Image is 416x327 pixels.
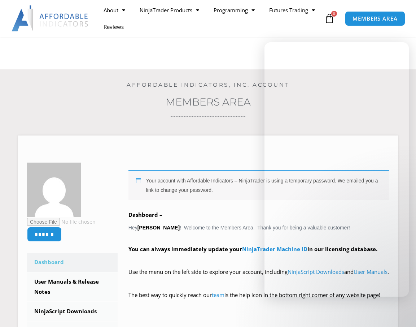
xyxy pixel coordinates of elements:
img: 5831e569c4a124ad6c7d6eff5886b9c639edf6f24de5e6e01e7e569b6ce5f720 [27,163,81,217]
a: Affordable Indicators, Inc. Account [127,81,289,88]
div: Your account with Affordable Indicators – NinjaTrader is using a temporary password. We emailed y... [128,170,389,200]
span: MEMBERS AREA [352,16,398,21]
iframe: Intercom live chat [391,302,409,320]
a: team [212,291,224,298]
strong: You can always immediately update your in our licensing database. [128,245,377,253]
span: 0 [331,11,337,17]
nav: Menu [96,2,323,35]
a: Dashboard [27,253,118,272]
strong: [PERSON_NAME] [137,225,180,231]
a: Futures Trading [262,2,322,18]
div: Hey ! Welcome to the Members Area. Thank you for being a valuable customer! [128,170,389,310]
img: LogoAI | Affordable Indicators – NinjaTrader [12,5,89,31]
a: NinjaTrader Machine ID [242,245,307,253]
a: NinjaScript Downloads [27,302,118,321]
a: Members Area [166,96,251,108]
a: MEMBERS AREA [345,11,405,26]
a: About [96,2,132,18]
a: 0 [314,8,345,29]
p: Use the menu on the left side to explore your account, including and . [128,267,389,287]
iframe: Intercom live chat [264,42,409,297]
a: NinjaTrader Products [132,2,206,18]
a: User Manuals & Release Notes [27,272,118,301]
a: Reviews [96,18,131,35]
b: Dashboard – [128,211,162,218]
a: Programming [206,2,262,18]
p: The best way to quickly reach our is the help icon in the bottom right corner of any website page! [128,290,389,310]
